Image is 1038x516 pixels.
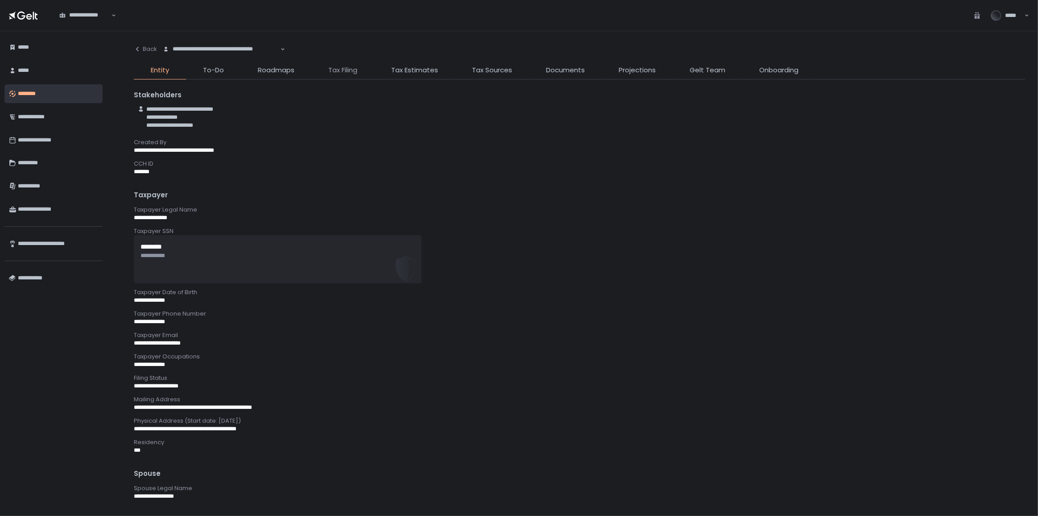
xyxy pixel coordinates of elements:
[134,138,1026,146] div: Created By
[134,353,1026,361] div: Taxpayer Occupations
[134,310,1026,318] div: Taxpayer Phone Number
[472,65,512,75] span: Tax Sources
[134,417,1026,425] div: Physical Address (Start date: [DATE])
[134,374,1026,382] div: Filing Status
[134,160,1026,168] div: CCH ID
[203,65,224,75] span: To-Do
[546,65,585,75] span: Documents
[391,65,438,75] span: Tax Estimates
[134,90,1026,100] div: Stakeholders
[134,395,1026,404] div: Mailing Address
[163,53,280,62] input: Search for option
[134,331,1026,339] div: Taxpayer Email
[619,65,656,75] span: Projections
[59,19,111,28] input: Search for option
[134,484,1026,492] div: Spouse Legal Name
[157,40,285,58] div: Search for option
[134,206,1026,214] div: Taxpayer Legal Name
[134,40,157,58] button: Back
[328,65,357,75] span: Tax Filing
[759,65,798,75] span: Onboarding
[134,190,1026,200] div: Taxpayer
[151,65,169,75] span: Entity
[134,438,1026,446] div: Residency
[134,469,1026,479] div: Spouse
[258,65,294,75] span: Roadmaps
[134,506,1026,514] div: Spouse SSN
[134,227,1026,235] div: Taxpayer SSN
[690,65,725,75] span: Gelt Team
[54,6,116,25] div: Search for option
[134,288,1026,296] div: Taxpayer Date of Birth
[134,45,157,53] div: Back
